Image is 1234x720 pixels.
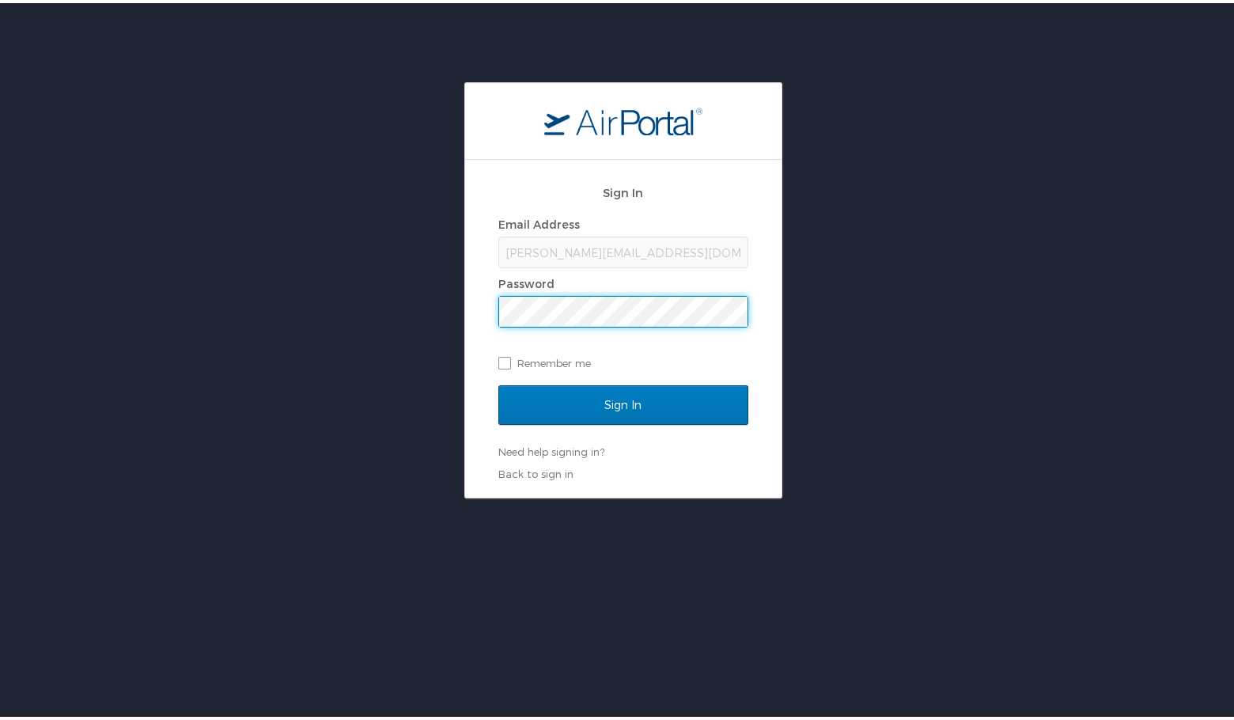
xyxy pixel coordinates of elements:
[498,464,573,477] a: Back to sign in
[498,214,580,228] label: Email Address
[498,274,555,287] label: Password
[498,180,748,199] h2: Sign In
[498,442,604,455] a: Need help signing in?
[498,348,748,372] label: Remember me
[498,382,748,422] input: Sign In
[544,104,702,132] img: logo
